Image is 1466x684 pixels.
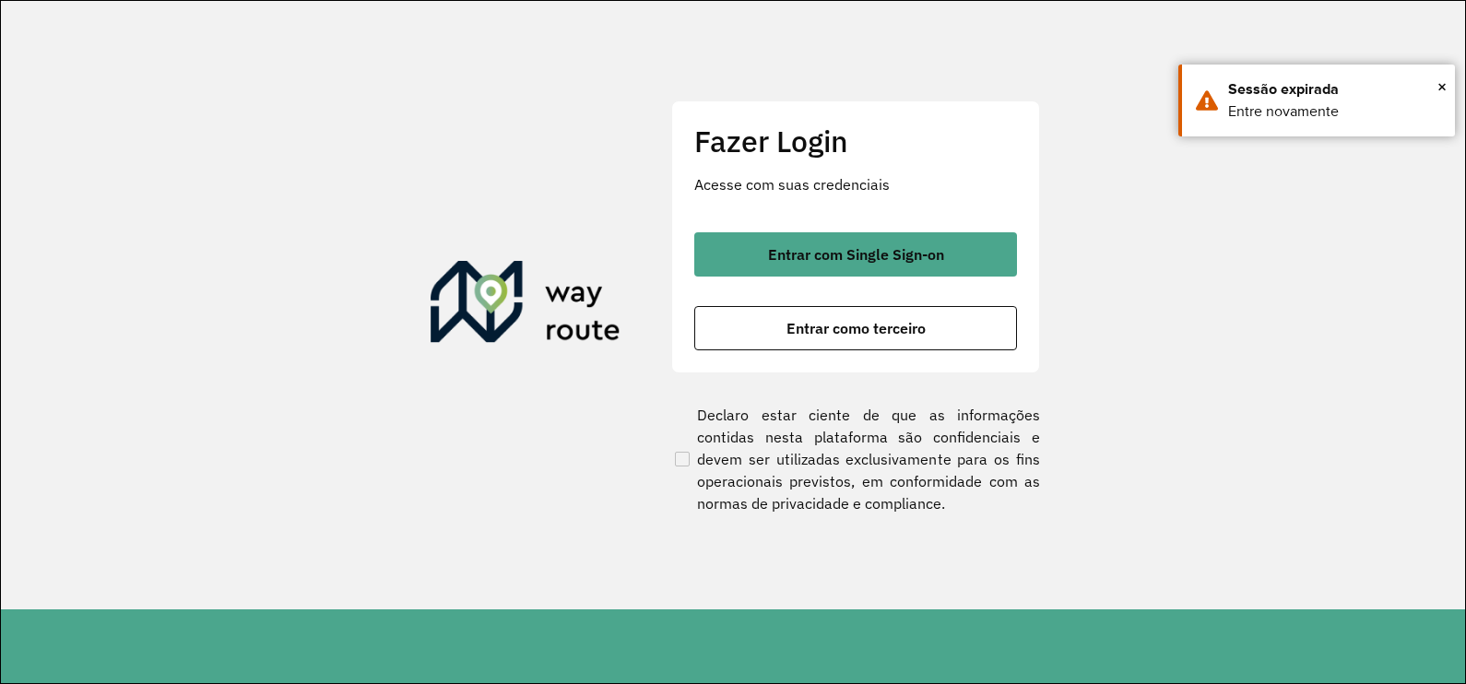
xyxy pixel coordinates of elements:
[694,306,1017,350] button: button
[671,404,1040,514] label: Declaro estar ciente de que as informações contidas nesta plataforma são confidenciais e devem se...
[786,321,926,336] span: Entrar como terceiro
[1437,73,1447,100] span: ×
[694,124,1017,159] h2: Fazer Login
[1228,78,1441,100] div: Sessão expirada
[694,173,1017,195] p: Acesse com suas credenciais
[431,261,621,349] img: Roteirizador AmbevTech
[694,232,1017,277] button: button
[768,247,944,262] span: Entrar com Single Sign-on
[1437,73,1447,100] button: Close
[1228,100,1441,123] div: Entre novamente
